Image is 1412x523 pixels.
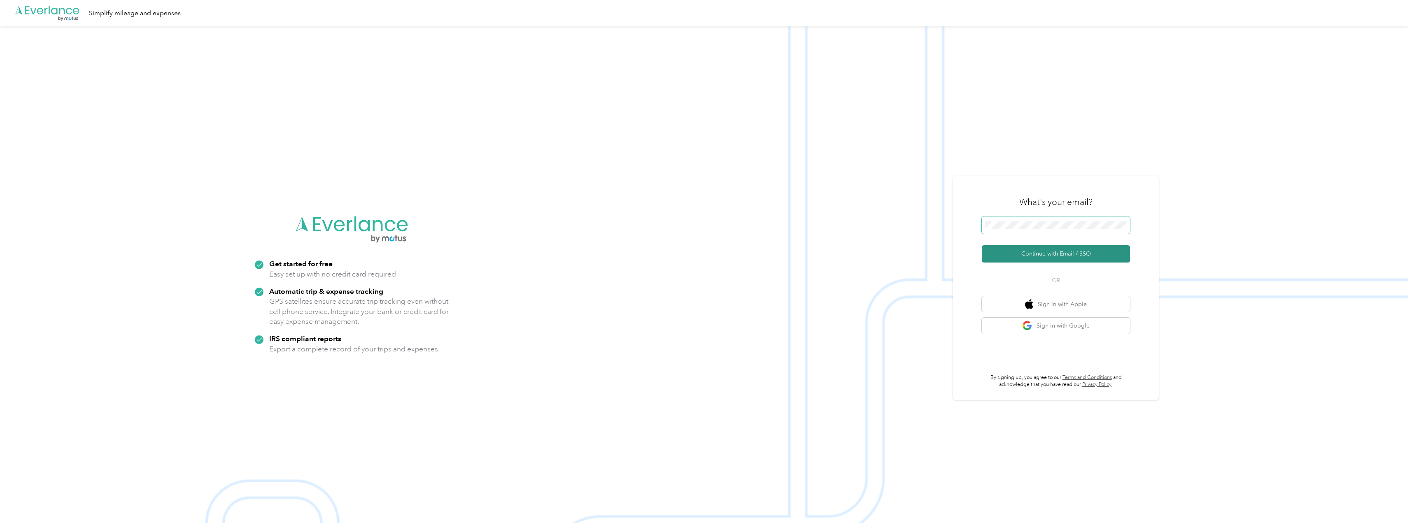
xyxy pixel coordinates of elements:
p: GPS satellites ensure accurate trip tracking even without cell phone service. Integrate your bank... [269,296,449,327]
strong: IRS compliant reports [269,334,341,343]
div: Simplify mileage and expenses [89,8,181,19]
button: Continue with Email / SSO [982,245,1130,263]
p: Easy set up with no credit card required [269,269,396,279]
p: Export a complete record of your trips and expenses. [269,344,440,354]
button: apple logoSign in with Apple [982,296,1130,312]
strong: Get started for free [269,259,333,268]
button: google logoSign in with Google [982,318,1130,334]
a: Privacy Policy [1082,381,1111,388]
a: Terms and Conditions [1062,374,1112,381]
img: google logo [1022,321,1032,331]
strong: Automatic trip & expense tracking [269,287,383,295]
img: apple logo [1025,299,1033,309]
p: By signing up, you agree to our and acknowledge that you have read our . [982,374,1130,388]
h3: What's your email? [1019,196,1093,208]
span: OR [1042,276,1070,285]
